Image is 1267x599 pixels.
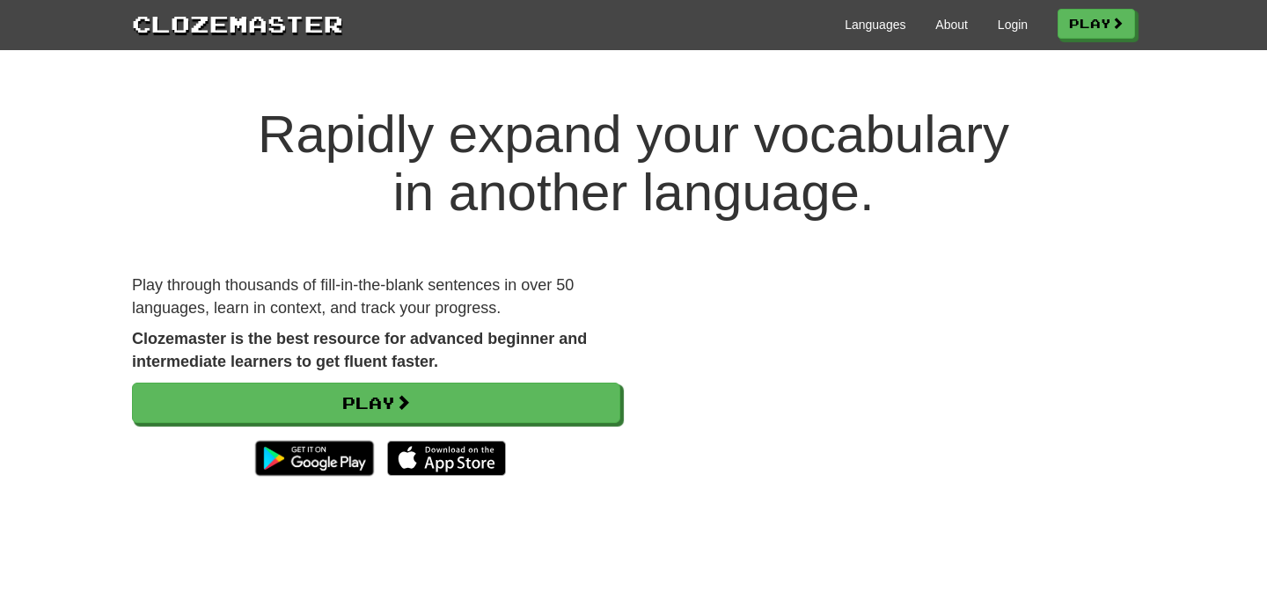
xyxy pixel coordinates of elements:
p: Play through thousands of fill-in-the-blank sentences in over 50 languages, learn in context, and... [132,274,620,319]
a: Play [132,383,620,423]
a: Play [1058,9,1135,39]
strong: Clozemaster is the best resource for advanced beginner and intermediate learners to get fluent fa... [132,330,587,370]
a: About [935,16,968,33]
a: Clozemaster [132,7,343,40]
a: Login [998,16,1028,33]
a: Languages [845,16,905,33]
img: Download_on_the_App_Store_Badge_US-UK_135x40-25178aeef6eb6b83b96f5f2d004eda3bffbb37122de64afbaef7... [387,441,506,476]
img: Get it on Google Play [246,432,383,485]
